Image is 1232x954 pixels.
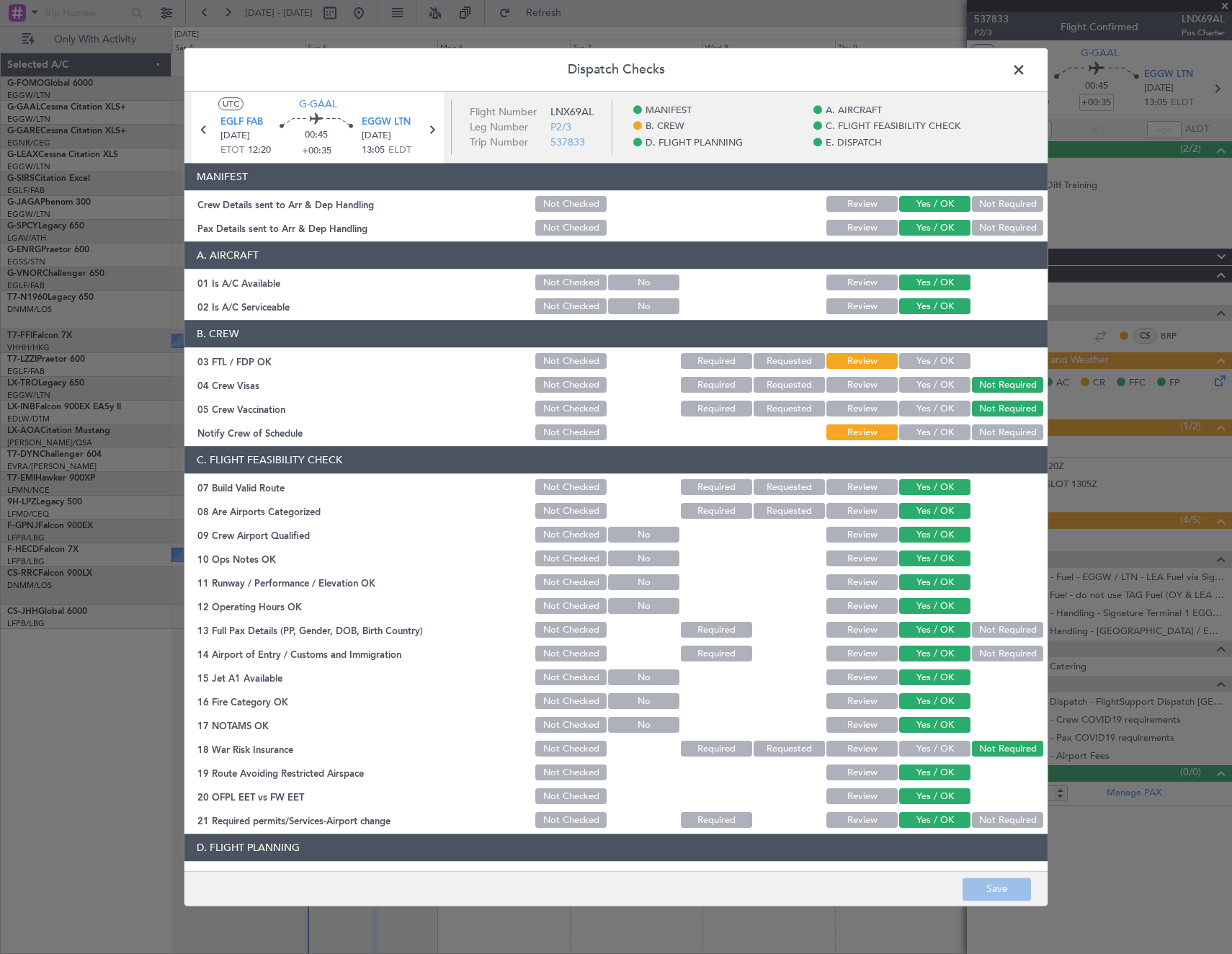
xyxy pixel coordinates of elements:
button: Yes / OK [899,354,970,370]
button: Yes / OK [899,299,970,315]
button: Yes / OK [899,599,970,615]
button: Yes / OK [899,480,970,496]
button: Yes / OK [899,220,970,236]
button: Not Required [972,378,1043,393]
header: Dispatch Checks [184,48,1048,92]
button: Yes / OK [899,765,970,781]
button: Yes / OK [899,527,970,543]
button: Yes / OK [899,813,970,829]
button: Yes / OK [899,197,970,213]
button: Not Required [972,197,1043,213]
button: Not Required [972,401,1043,417]
button: Yes / OK [899,425,970,441]
button: Yes / OK [899,504,970,520]
button: Not Required [972,646,1043,662]
button: Yes / OK [899,575,970,591]
button: Yes / OK [899,551,970,567]
button: Not Required [972,425,1043,441]
button: Yes / OK [899,718,970,734]
button: Yes / OK [899,401,970,417]
button: Not Required [972,813,1043,829]
button: Yes / OK [899,378,970,393]
button: Yes / OK [899,670,970,686]
button: Not Required [972,623,1043,638]
button: Yes / OK [899,741,970,757]
button: Yes / OK [899,789,970,805]
button: Not Required [972,741,1043,757]
button: Not Required [972,220,1043,236]
button: Yes / OK [899,623,970,638]
button: Yes / OK [899,646,970,662]
button: Yes / OK [899,275,970,291]
button: Yes / OK [899,694,970,710]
